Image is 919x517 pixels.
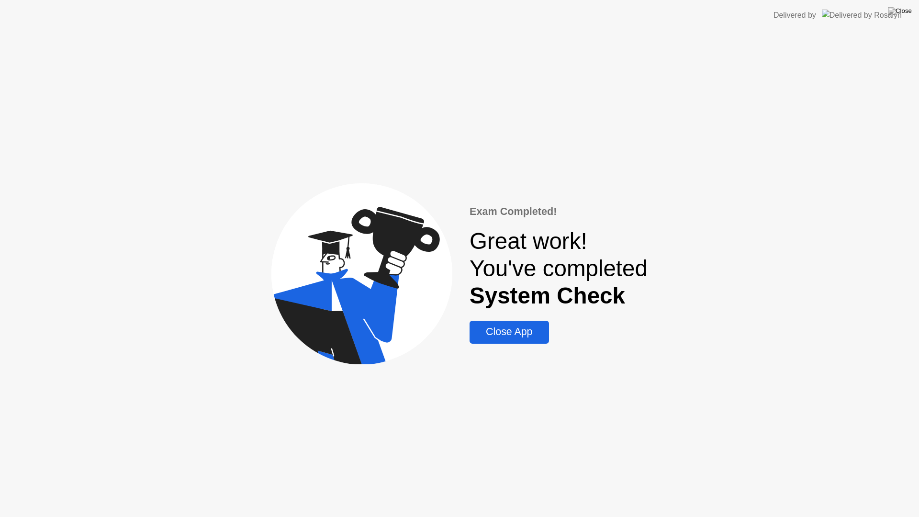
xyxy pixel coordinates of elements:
[470,204,648,219] div: Exam Completed!
[773,10,816,21] div: Delivered by
[472,326,546,338] div: Close App
[470,227,648,309] div: Great work! You've completed
[888,7,912,15] img: Close
[822,10,902,21] img: Delivered by Rosalyn
[470,321,549,344] button: Close App
[470,283,625,308] b: System Check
